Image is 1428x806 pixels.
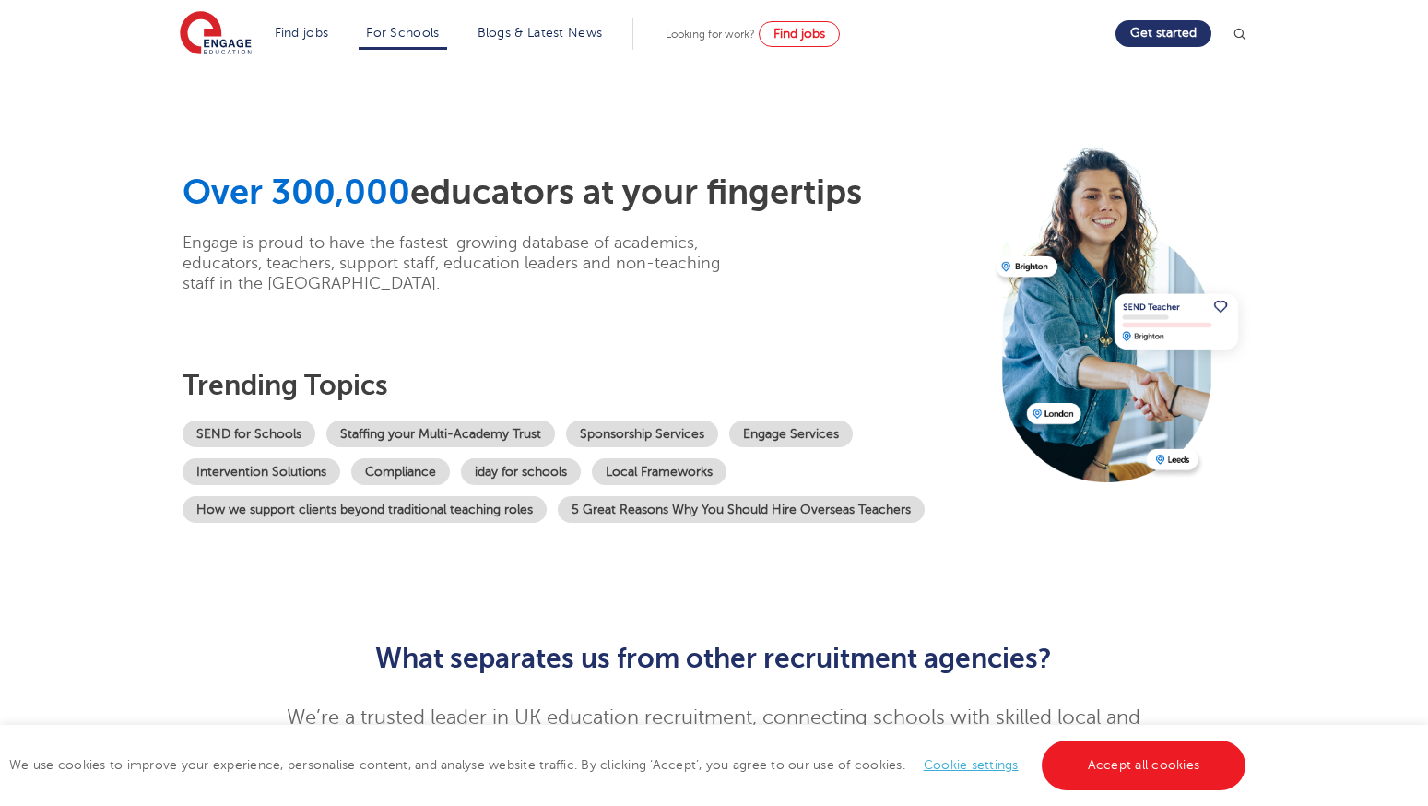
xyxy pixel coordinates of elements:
[759,21,840,47] a: Find jobs
[729,421,853,447] a: Engage Services
[773,27,825,41] span: Find jobs
[275,26,329,40] a: Find jobs
[183,232,749,293] p: Engage is proud to have the fastest-growing database of academics, educators, teachers, support s...
[183,421,315,447] a: SEND for Schools
[183,496,547,523] a: How we support clients beyond traditional teaching roles
[9,758,1250,772] span: We use cookies to improve your experience, personalise content, and analyse website traffic. By c...
[183,172,410,212] span: Over 300,000
[666,28,755,41] span: Looking for work?
[558,496,925,523] a: 5 Great Reasons Why You Should Hire Overseas Teachers
[326,421,555,447] a: Staffing your Multi-Academy Trust
[366,26,439,40] a: For Schools
[1115,20,1211,47] a: Get started
[566,421,718,447] a: Sponsorship Services
[183,369,983,402] h3: Trending topics
[262,643,1166,674] h2: What separates us from other recruitment agencies?
[180,11,252,57] img: Engage Education
[461,458,581,485] a: iday for schools
[183,172,983,214] h1: educators at your fingertips
[478,26,603,40] a: Blogs & Latest News
[1042,741,1246,790] a: Accept all cookies
[351,458,450,485] a: Compliance
[924,758,1019,772] a: Cookie settings
[592,458,726,485] a: Local Frameworks
[183,458,340,485] a: Intervention Solutions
